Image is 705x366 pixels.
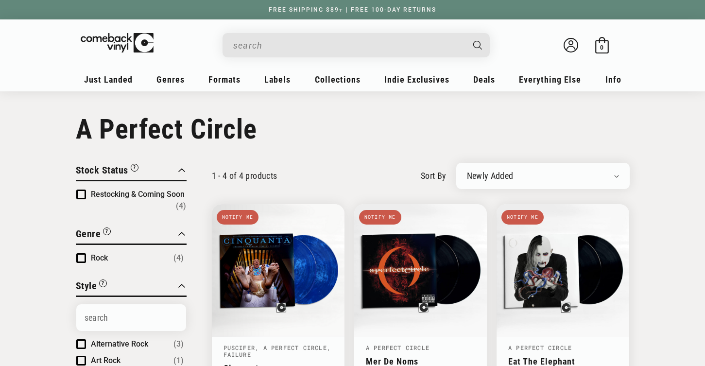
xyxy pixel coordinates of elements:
span: 0 [600,44,603,51]
span: Style [76,280,97,292]
span: Info [605,74,621,85]
p: 1 - 4 of 4 products [212,171,277,181]
span: Genres [156,74,185,85]
span: Number of products: (4) [173,252,184,264]
button: Filter by Genre [76,227,111,244]
a: FREE SHIPPING $89+ | FREE 100-DAY RETURNS [259,6,446,13]
input: Search Options [76,304,186,331]
span: Number of products: (3) [173,338,184,350]
span: Alternative Rock [91,339,148,349]
span: Formats [208,74,241,85]
button: Filter by Style [76,279,107,296]
button: Filter by Stock Status [76,163,138,180]
a: A Perfect Circle [366,344,430,351]
a: , A Perfect Circle [255,344,327,351]
a: A Perfect Circle [508,344,572,351]
span: Restocking & Coming Soon [91,190,185,199]
span: Number of products: (4) [176,200,186,212]
a: Puscifer [224,344,256,351]
span: Labels [264,74,291,85]
span: Deals [473,74,495,85]
div: Search [223,33,490,57]
span: Just Landed [84,74,133,85]
a: , Failure [224,344,331,358]
span: Stock Status [76,164,128,176]
input: search [233,35,464,55]
h1: A Perfect Circle [76,113,630,145]
span: Genre [76,228,101,240]
span: Indie Exclusives [384,74,449,85]
label: sort by [421,169,447,182]
span: Everything Else [519,74,581,85]
button: Search [464,33,491,57]
span: Collections [315,74,361,85]
span: Rock [91,253,108,262]
span: Art Rock [91,356,120,365]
